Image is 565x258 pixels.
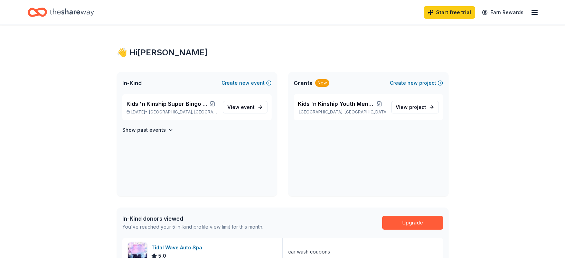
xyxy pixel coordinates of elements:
p: [GEOGRAPHIC_DATA], [GEOGRAPHIC_DATA] [298,109,386,115]
a: Start free trial [424,6,475,19]
span: Kids 'n Kinship Super Bingo Fall Fundraiser [126,100,208,108]
div: New [315,79,329,87]
a: Earn Rewards [478,6,528,19]
div: In-Kind donors viewed [122,214,263,223]
button: Createnewevent [222,79,272,87]
span: View [227,103,255,111]
a: Home [28,4,94,20]
span: new [407,79,418,87]
button: Createnewproject [390,79,443,87]
div: Tidal Wave Auto Spa [151,243,205,252]
h4: Show past events [122,126,166,134]
div: car wash coupons [288,248,330,256]
span: In-Kind [122,79,142,87]
span: event [241,104,255,110]
div: You've reached your 5 in-kind profile view limit for this month. [122,223,263,231]
span: View [396,103,426,111]
button: Show past events [122,126,173,134]
a: View event [223,101,267,113]
span: new [239,79,249,87]
a: Upgrade [382,216,443,230]
a: View project [391,101,439,113]
div: 👋 Hi [PERSON_NAME] [117,47,449,58]
span: Grants [294,79,312,87]
span: project [409,104,426,110]
p: [DATE] • [126,109,217,115]
span: Kids 'n Kinship Youth Mentoring [298,100,374,108]
span: [GEOGRAPHIC_DATA], [GEOGRAPHIC_DATA] [149,109,217,115]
